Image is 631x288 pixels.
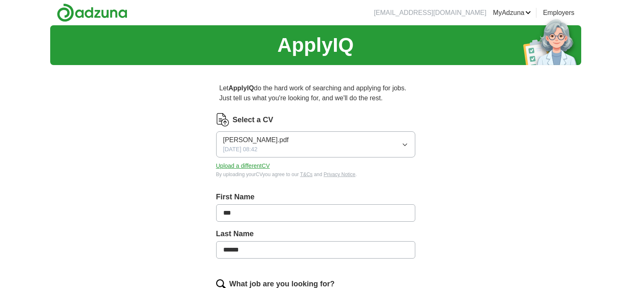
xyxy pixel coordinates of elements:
label: First Name [216,191,415,203]
button: Upload a differentCV [216,162,270,170]
p: Let do the hard work of searching and applying for jobs. Just tell us what you're looking for, an... [216,80,415,106]
a: Privacy Notice [324,172,356,177]
img: CV Icon [216,113,229,126]
div: By uploading your CV you agree to our and . [216,171,415,178]
a: Employers [543,8,575,18]
strong: ApplyIQ [229,85,254,92]
span: [PERSON_NAME].pdf [223,135,289,145]
a: T&Cs [300,172,312,177]
a: MyAdzuna [493,8,531,18]
label: Last Name [216,228,415,240]
span: [DATE] 08:42 [223,145,258,154]
label: Select a CV [233,114,273,126]
h1: ApplyIQ [277,30,353,60]
button: [PERSON_NAME].pdf[DATE] 08:42 [216,131,415,157]
li: [EMAIL_ADDRESS][DOMAIN_NAME] [374,8,486,18]
img: Adzuna logo [57,3,127,22]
